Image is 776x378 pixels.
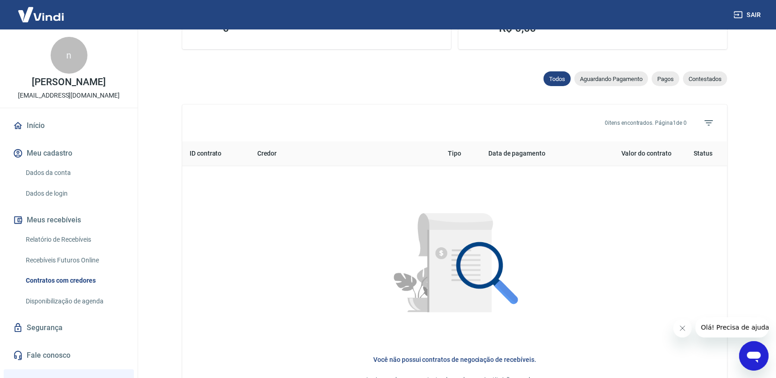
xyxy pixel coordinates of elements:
iframe: Mensagem da empresa [695,317,769,337]
th: Data de pagamento [481,141,585,166]
a: Fale conosco [11,345,127,366]
img: Nenhum item encontrado [370,181,540,351]
div: Pagos [652,71,679,86]
p: [PERSON_NAME] [32,77,105,87]
a: Dados de login [22,184,127,203]
th: Credor [250,141,440,166]
a: Início [11,116,127,136]
a: Disponibilização de agenda [22,292,127,311]
p: 0 itens encontrados. Página 1 de 0 [605,119,687,127]
button: Sair [732,6,765,23]
h6: Você não possui contratos de negociação de recebíveis. [197,355,712,364]
div: Aguardando Pagamento [574,71,648,86]
iframe: Fechar mensagem [673,319,692,337]
a: Contratos com credores [22,271,127,290]
span: Todos [544,76,571,82]
span: Olá! Precisa de ajuda? [6,6,77,14]
th: Tipo [440,141,481,166]
p: [EMAIL_ADDRESS][DOMAIN_NAME] [18,91,120,100]
div: n [51,37,87,74]
th: Status [679,141,727,166]
a: Relatório de Recebíveis [22,230,127,249]
button: Meu cadastro [11,143,127,163]
th: ID contrato [182,141,250,166]
a: Segurança [11,318,127,338]
span: Pagos [652,76,679,82]
span: Aguardando Pagamento [574,76,648,82]
div: Todos [544,71,571,86]
span: Contestados [683,76,727,82]
a: Recebíveis Futuros Online [22,251,127,270]
button: Meus recebíveis [11,210,127,230]
div: Contestados [683,71,727,86]
iframe: Botão para abrir a janela de mensagens [739,341,769,371]
th: Valor do contrato [585,141,679,166]
img: Vindi [11,0,71,29]
span: Filtros [698,112,720,134]
a: Dados da conta [22,163,127,182]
